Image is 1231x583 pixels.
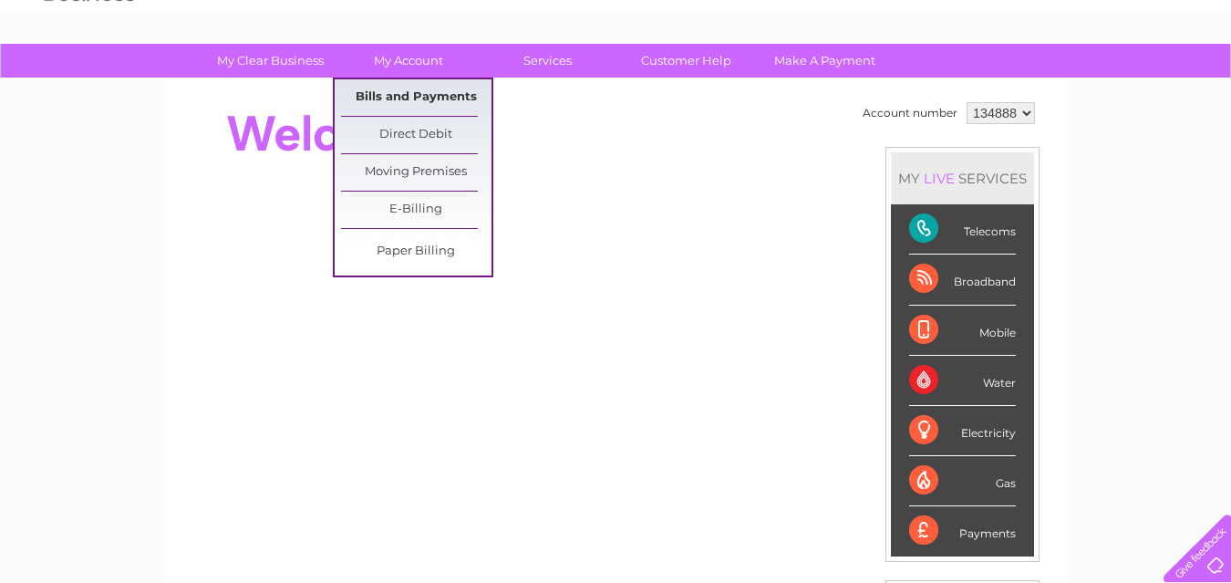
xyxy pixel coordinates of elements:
a: Contact [1110,78,1154,91]
div: MY SERVICES [891,152,1034,204]
div: Broadband [909,255,1016,305]
a: My Clear Business [195,44,346,78]
div: Mobile [909,306,1016,356]
a: E-Billing [341,192,491,228]
a: Telecoms [1007,78,1061,91]
a: Moving Premises [341,154,491,191]
a: Paper Billing [341,234,491,270]
td: Account number [858,98,962,129]
a: Bills and Payments [341,79,491,116]
a: Customer Help [611,44,761,78]
a: Log out [1172,78,1215,91]
div: LIVE [920,170,958,187]
a: Direct Debit [341,117,491,153]
a: Energy [956,78,996,91]
a: Make A Payment [750,44,900,78]
img: logo.png [43,47,136,103]
div: Telecoms [909,204,1016,255]
div: Electricity [909,406,1016,456]
div: Clear Business is a trading name of Verastar Limited (registered in [GEOGRAPHIC_DATA] No. 3667643... [186,10,1048,88]
a: Services [472,44,623,78]
a: 0333 014 3131 [887,9,1013,32]
a: Blog [1072,78,1099,91]
div: Gas [909,456,1016,506]
div: Payments [909,506,1016,556]
a: Water [910,78,945,91]
a: My Account [334,44,484,78]
div: Water [909,356,1016,406]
